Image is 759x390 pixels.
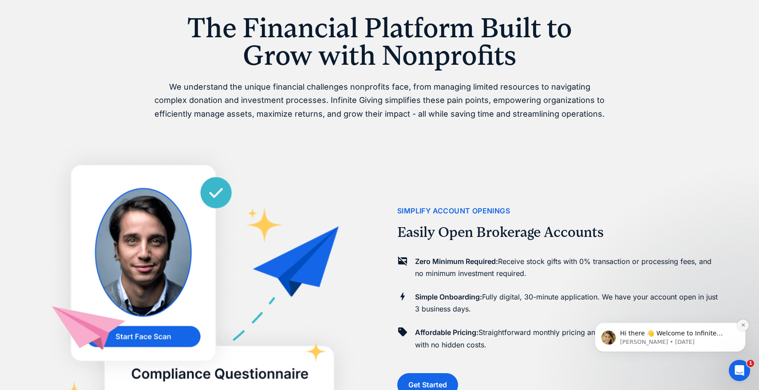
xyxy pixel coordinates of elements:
strong: Simple Onboarding: [415,292,482,301]
p: Straightforward monthly pricing and 0% transaction fees on stock gifts with no hidden costs. [415,327,720,351]
iframe: Intercom live chat [729,360,750,381]
p: Hi there 👋 Welcome to Infinite Giving. If you have any questions, just reply to this message. [GE... [39,63,153,71]
h1: The Financial Platform Built to Grow with Nonprofits [152,14,607,70]
p: Fully digital, 30-minute application. We have your account open in just 3 business days. [415,291,720,315]
p: We understand the unique financial challenges nonprofits face, from managing limited resources to... [152,80,607,121]
iframe: Intercom notifications message [581,267,759,366]
h2: Easily Open Brokerage Accounts [397,224,604,241]
div: message notification from Kasey, 1d ago. Hi there 👋 Welcome to Infinite Giving. If you have any q... [13,56,164,85]
div: simplify account openings [397,205,510,217]
strong: Affordable Pricing: [415,328,478,337]
p: Message from Kasey, sent 1d ago [39,71,153,79]
p: Receive stock gifts with 0% transaction or processing fees, and no minimum investment required. [415,256,720,280]
button: Dismiss notification [156,53,167,64]
img: Profile image for Kasey [20,64,34,78]
span: 1 [747,360,754,367]
strong: Zero Minimum Required: [415,257,498,266]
